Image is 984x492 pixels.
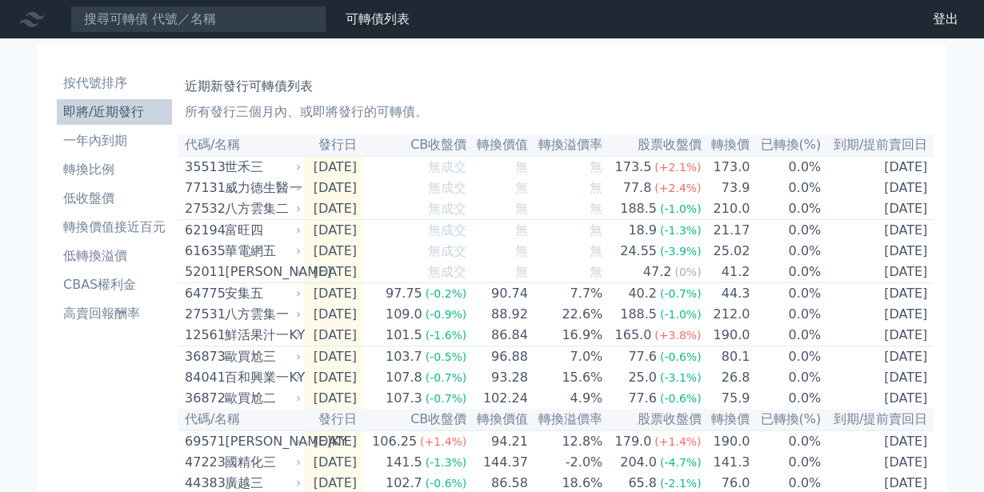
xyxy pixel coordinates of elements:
span: 無 [590,201,602,216]
div: 12561 [185,326,221,345]
span: (-0.6%) [426,477,467,490]
td: [DATE] [304,304,363,325]
td: 141.3 [702,452,750,473]
td: [DATE] [304,156,363,178]
td: [DATE] [822,262,934,283]
div: 36873 [185,347,221,366]
th: 發行日 [304,409,363,430]
span: (-3.1%) [660,371,702,384]
a: 可轉債列表 [346,11,410,26]
div: 165.0 [611,326,654,345]
th: 轉換溢價率 [529,409,603,430]
td: [DATE] [304,325,363,346]
td: [DATE] [822,388,934,409]
span: (0%) [674,266,701,278]
span: (-0.7%) [426,392,467,405]
td: 22.6% [529,304,603,325]
div: 103.7 [382,347,426,366]
a: 登出 [920,6,971,32]
td: 80.1 [702,346,750,368]
span: (+1.4%) [420,435,466,448]
div: 179.0 [611,432,654,451]
div: 109.0 [382,305,426,324]
span: (-0.7%) [660,287,702,300]
h1: 近期新發行可轉債列表 [185,77,927,96]
td: 90.74 [467,283,529,305]
li: 一年內到期 [57,131,172,150]
div: 歐買尬二 [225,389,298,408]
span: 無成交 [428,243,466,258]
th: 代碼/名稱 [178,134,304,156]
td: [DATE] [822,367,934,388]
td: [DATE] [822,430,934,452]
td: 26.8 [702,367,750,388]
div: [PERSON_NAME] [225,262,298,282]
span: (+3.8%) [654,329,701,342]
td: 94.21 [467,430,529,452]
li: 即將/近期發行 [57,102,172,122]
td: 75.9 [702,388,750,409]
th: 到期/提前賣回日 [822,134,934,156]
div: 國精化三 [225,453,298,472]
span: (-2.1%) [660,477,702,490]
div: 27531 [185,305,221,324]
td: [DATE] [822,198,934,220]
a: 即將/近期發行 [57,99,172,125]
th: CB收盤價 [363,134,467,156]
th: 轉換價值 [467,409,529,430]
span: (-1.3%) [660,224,702,237]
span: 無 [590,222,602,238]
div: 鮮活果汁一KY [225,326,298,345]
li: 按代號排序 [57,74,172,93]
div: 106.25 [369,432,420,451]
span: 無 [515,180,528,195]
div: 安集五 [225,284,298,303]
div: 52011 [185,262,221,282]
td: -2.0% [529,452,603,473]
div: 64775 [185,284,221,303]
th: CB收盤價 [363,409,467,430]
div: 47223 [185,453,221,472]
td: 93.28 [467,367,529,388]
span: (-4.7%) [660,456,702,469]
div: 188.5 [617,199,660,218]
th: 代碼/名稱 [178,409,304,430]
td: [DATE] [822,346,934,368]
p: 所有發行三個月內、或即將發行的可轉債。 [185,102,927,122]
span: (-0.6%) [660,350,702,363]
td: [DATE] [304,346,363,368]
div: 36872 [185,389,221,408]
td: 86.84 [467,325,529,346]
div: 77.6 [625,389,660,408]
td: 0.0% [750,304,822,325]
td: [DATE] [304,220,363,242]
td: [DATE] [822,325,934,346]
span: (+1.4%) [654,435,701,448]
td: 210.0 [702,198,750,220]
span: 無成交 [428,222,466,238]
input: 搜尋可轉債 代號／名稱 [70,6,326,33]
a: 高賣回報酬率 [57,301,172,326]
div: 百和興業一KY [225,368,298,387]
div: 47.2 [640,262,675,282]
span: (-0.6%) [660,392,702,405]
td: 25.02 [702,241,750,262]
a: 轉換價值接近百元 [57,214,172,240]
td: 0.0% [750,241,822,262]
span: (-1.0%) [660,202,702,215]
th: 股票收盤價 [603,134,702,156]
div: 188.5 [617,305,660,324]
span: 無 [515,159,528,174]
td: 0.0% [750,346,822,368]
div: 69571 [185,432,221,451]
span: (+2.1%) [654,161,701,174]
div: 101.5 [382,326,426,345]
th: 轉換溢價率 [529,134,603,156]
span: (-1.3%) [426,456,467,469]
span: 無 [515,264,528,279]
div: 173.5 [611,158,654,177]
div: 威力德生醫一 [225,178,298,198]
li: CBAS權利金 [57,275,172,294]
td: 0.0% [750,367,822,388]
td: [DATE] [822,452,934,473]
